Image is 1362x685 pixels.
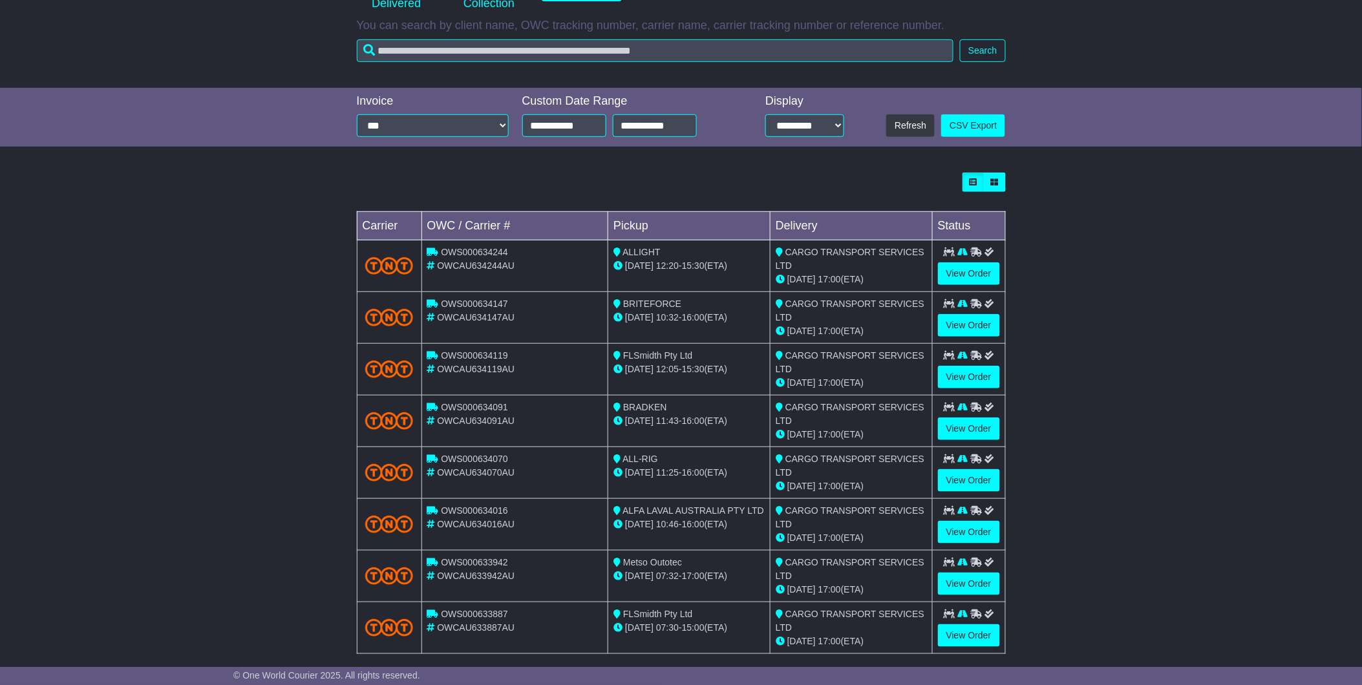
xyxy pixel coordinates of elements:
span: 07:32 [656,571,679,581]
a: CSV Export [941,114,1005,137]
span: [DATE] [787,377,816,388]
div: (ETA) [776,376,927,390]
span: OWS000634070 [441,454,508,464]
div: - (ETA) [613,621,765,635]
span: OWCAU633942AU [437,571,515,581]
span: 16:00 [682,519,705,529]
img: TNT_Domestic.png [365,257,414,275]
button: Refresh [886,114,935,137]
span: Metso Outotec [623,557,682,567]
span: OWS000634147 [441,299,508,309]
a: View Order [938,314,1000,337]
div: (ETA) [776,428,927,441]
span: CARGO TRANSPORT SERVICES LTD [776,402,924,426]
div: (ETA) [776,479,927,493]
td: Pickup [608,212,771,240]
span: [DATE] [787,532,816,543]
span: 17:00 [818,636,841,646]
span: [DATE] [787,584,816,595]
span: [DATE] [625,364,654,374]
img: TNT_Domestic.png [365,361,414,378]
span: 12:05 [656,364,679,374]
div: Display [765,94,844,109]
a: View Order [938,262,1000,285]
div: (ETA) [776,583,927,596]
img: TNT_Domestic.png [365,619,414,637]
img: TNT_Domestic.png [365,516,414,533]
span: 17:00 [818,429,841,439]
span: CARGO TRANSPORT SERVICES LTD [776,299,924,322]
td: Status [932,212,1005,240]
span: [DATE] [787,274,816,284]
span: CARGO TRANSPORT SERVICES LTD [776,454,924,478]
span: OWS000634091 [441,402,508,412]
span: 16:00 [682,467,705,478]
span: OWCAU634244AU [437,260,515,271]
span: [DATE] [625,312,654,322]
span: CARGO TRANSPORT SERVICES LTD [776,557,924,581]
span: 16:00 [682,312,705,322]
span: OWS000634244 [441,247,508,257]
span: ALFA LAVAL AUSTRALIA PTY LTD [622,505,764,516]
a: View Order [938,624,1000,647]
img: TNT_Domestic.png [365,412,414,430]
span: ALL-RIG [622,454,657,464]
div: (ETA) [776,531,927,545]
span: [DATE] [625,571,654,581]
span: 10:32 [656,312,679,322]
span: OWS000634119 [441,350,508,361]
button: Search [960,39,1005,62]
div: Invoice [357,94,509,109]
img: TNT_Domestic.png [365,567,414,585]
span: [DATE] [787,636,816,646]
div: - (ETA) [613,363,765,376]
span: BRITEFORCE [623,299,681,309]
span: 17:00 [818,326,841,336]
td: Delivery [770,212,932,240]
span: 15:30 [682,364,705,374]
div: (ETA) [776,635,927,648]
div: (ETA) [776,273,927,286]
img: TNT_Domestic.png [365,309,414,326]
span: BRADKEN [623,402,667,412]
span: OWCAU634070AU [437,467,515,478]
span: 15:00 [682,622,705,633]
div: - (ETA) [613,466,765,479]
span: [DATE] [787,429,816,439]
a: View Order [938,469,1000,492]
span: 12:20 [656,260,679,271]
span: CARGO TRANSPORT SERVICES LTD [776,505,924,529]
div: - (ETA) [613,569,765,583]
div: - (ETA) [613,259,765,273]
span: OWCAU634016AU [437,519,515,529]
a: View Order [938,366,1000,388]
span: 11:43 [656,416,679,426]
span: CARGO TRANSPORT SERVICES LTD [776,350,924,374]
span: 15:30 [682,260,705,271]
img: TNT_Domestic.png [365,464,414,481]
span: CARGO TRANSPORT SERVICES LTD [776,609,924,633]
span: 07:30 [656,622,679,633]
div: - (ETA) [613,414,765,428]
span: FLSmidth Pty Ltd [623,350,692,361]
a: View Order [938,521,1000,543]
span: OWCAU634119AU [437,364,515,374]
span: 17:00 [818,481,841,491]
a: View Order [938,573,1000,595]
span: ALLIGHT [622,247,660,257]
span: [DATE] [787,326,816,336]
div: (ETA) [776,324,927,338]
span: OWS000633942 [441,557,508,567]
span: © One World Courier 2025. All rights reserved. [233,670,420,680]
span: [DATE] [625,622,654,633]
div: Custom Date Range [522,94,730,109]
td: OWC / Carrier # [421,212,608,240]
span: 17:00 [818,532,841,543]
span: 17:00 [818,377,841,388]
span: [DATE] [625,416,654,426]
span: OWS000633887 [441,609,508,619]
td: Carrier [357,212,421,240]
span: OWS000634016 [441,505,508,516]
span: [DATE] [625,467,654,478]
a: View Order [938,417,1000,440]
